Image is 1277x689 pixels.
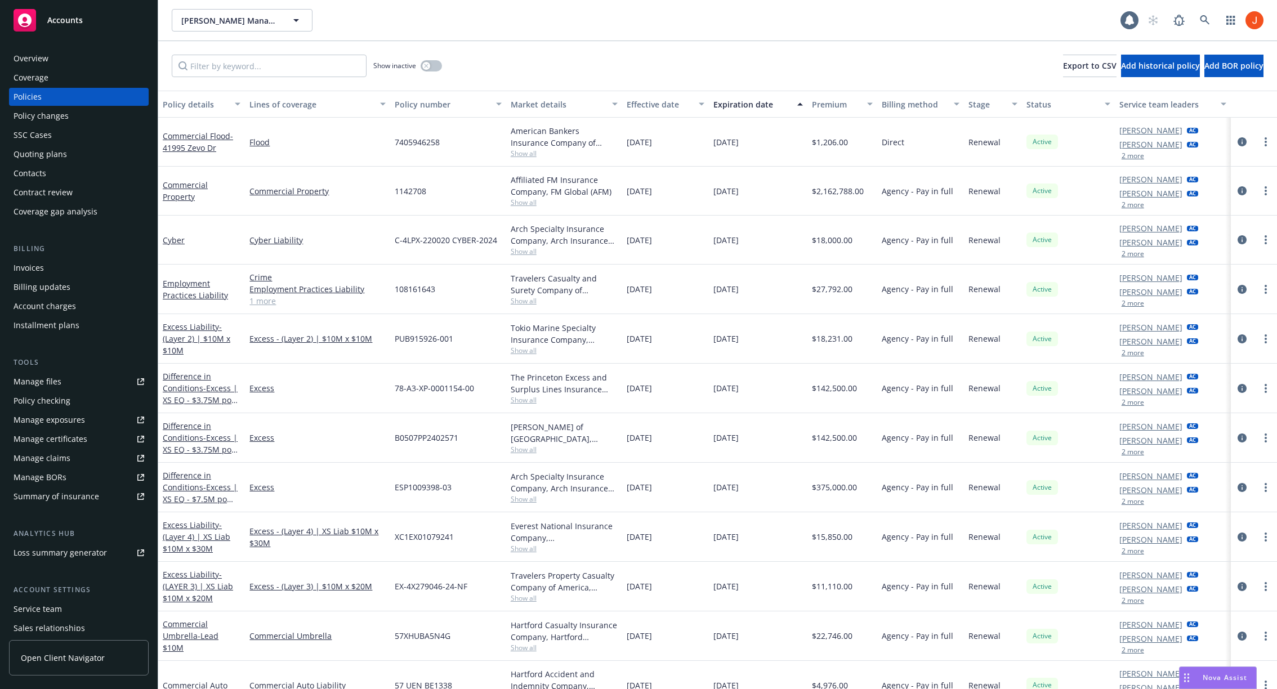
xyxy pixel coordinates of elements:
span: $142,500.00 [812,382,857,394]
span: Renewal [968,481,1001,493]
div: Premium [812,99,860,110]
span: Accounts [47,16,83,25]
span: Active [1031,631,1053,641]
div: Loss summary generator [14,544,107,562]
a: Contract review [9,184,149,202]
a: [PERSON_NAME] [1119,435,1182,446]
span: Renewal [968,333,1001,344]
button: 2 more [1122,300,1144,307]
a: Difference in Conditions [163,470,238,516]
div: Manage claims [14,449,70,467]
button: Service team leaders [1115,91,1231,118]
button: Expiration date [709,91,807,118]
a: [PERSON_NAME] [1119,371,1182,383]
a: circleInformation [1235,135,1249,149]
a: more [1259,580,1272,593]
span: [DATE] [713,283,739,295]
span: $15,850.00 [812,531,852,543]
span: [DATE] [713,136,739,148]
span: Show all [511,198,618,207]
span: [DATE] [627,432,652,444]
a: more [1259,135,1272,149]
span: Agency - Pay in full [882,234,953,246]
span: [DATE] [627,481,652,493]
span: [DATE] [713,185,739,197]
span: Show all [511,247,618,256]
a: Policy changes [9,107,149,125]
span: Agency - Pay in full [882,432,953,444]
span: Renewal [968,283,1001,295]
span: [DATE] [627,283,652,295]
div: Hartford Casualty Insurance Company, Hartford Insurance Group [511,619,618,643]
span: - (LAYER 3) | XS Liab $10M x $20M [163,569,233,603]
a: Manage exposures [9,411,149,429]
span: [DATE] [627,580,652,592]
div: Policies [14,88,42,106]
span: B0507PP2402571 [395,432,458,444]
span: - Excess | XS EQ - $7.5M po $10M x $10M [163,482,238,516]
span: 1142708 [395,185,426,197]
span: [DATE] [627,136,652,148]
span: 7405946258 [395,136,440,148]
span: Show all [511,643,618,652]
span: [DATE] [627,382,652,394]
div: Overview [14,50,48,68]
div: Billing method [882,99,947,110]
div: Effective date [627,99,692,110]
span: - (Layer 2) | $10M x $10M [163,321,230,356]
a: [PERSON_NAME] [1119,534,1182,545]
span: Agency - Pay in full [882,333,953,344]
span: Active [1031,284,1053,294]
a: [PERSON_NAME] [1119,321,1182,333]
span: Export to CSV [1063,60,1117,71]
div: Billing updates [14,278,70,296]
span: 57XHUBA5N4G [395,630,450,642]
a: Contacts [9,164,149,182]
div: Tools [9,357,149,368]
span: Show all [511,445,618,454]
a: Crime [249,271,385,283]
a: [PERSON_NAME] [1119,484,1182,496]
img: photo [1245,11,1263,29]
div: Service team leaders [1119,99,1214,110]
span: PUB915926-001 [395,333,453,344]
div: The Princeton Excess and Surplus Lines Insurance Company, [GEOGRAPHIC_DATA] Re, Amwins [511,372,618,395]
div: Drag to move [1180,667,1194,688]
a: [PERSON_NAME] [1119,583,1182,595]
span: Show all [511,296,618,306]
a: circleInformation [1235,431,1249,445]
a: [PERSON_NAME] [1119,668,1182,679]
div: Policy checking [14,392,70,410]
a: more [1259,629,1272,643]
div: Market details [511,99,605,110]
a: Excess Liability [163,520,230,554]
span: $1,206.00 [812,136,848,148]
button: Billing method [877,91,964,118]
a: Sales relationships [9,619,149,637]
a: [PERSON_NAME] [1119,420,1182,432]
a: Overview [9,50,149,68]
div: Stage [968,99,1005,110]
button: Add BOR policy [1204,55,1263,77]
div: Manage certificates [14,430,87,448]
div: Status [1026,99,1098,110]
a: Account charges [9,297,149,315]
span: 78-A3-XP-0001154-00 [395,382,474,394]
div: Invoices [14,259,44,277]
a: [PERSON_NAME] [1119,187,1182,199]
a: [PERSON_NAME] [1119,520,1182,531]
span: Renewal [968,136,1001,148]
button: 2 more [1122,548,1144,554]
a: circleInformation [1235,530,1249,544]
button: 2 more [1122,399,1144,406]
a: Difference in Conditions [163,420,238,467]
a: [PERSON_NAME] [1119,272,1182,284]
span: Active [1031,433,1053,443]
button: Status [1022,91,1115,118]
span: Renewal [968,432,1001,444]
span: Renewal [968,531,1001,543]
div: Policy details [163,99,228,110]
div: Account charges [14,297,76,315]
span: Active [1031,482,1053,493]
div: Travelers Casualty and Surety Company of America, Travelers Insurance, CRC Group [511,272,618,296]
